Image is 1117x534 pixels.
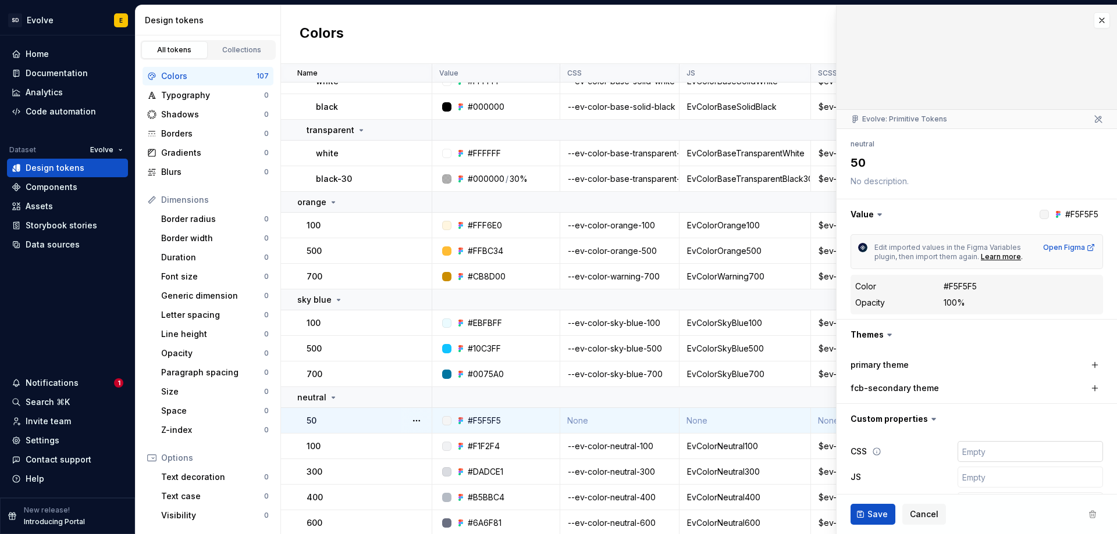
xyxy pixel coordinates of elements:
div: EvColorBaseTransparentWhite [680,148,810,159]
p: neutral [297,392,326,403]
td: None [680,408,811,433]
div: #FFBC34 [468,245,503,257]
a: Shadows0 [143,105,273,124]
div: #CB8D00 [468,271,506,282]
div: Dataset [9,145,36,155]
div: Font size [161,271,264,282]
div: Components [26,181,77,193]
div: #B5BBC4 [468,492,504,503]
p: 100 [307,440,321,452]
div: $ev-color-warning-700 [812,271,961,282]
div: Blurs [161,166,264,178]
div: EvColorSkyBlue100 [680,317,810,329]
input: Empty [958,467,1103,488]
div: Letter spacing [161,309,264,321]
a: Paragraph spacing0 [156,363,273,382]
div: Contact support [26,454,91,465]
div: $ev-color-orange-500 [812,245,961,257]
a: Border width0 [156,229,273,248]
div: Borders [161,128,264,139]
a: Invite team [7,412,128,431]
div: 107 [257,71,269,81]
label: primary theme [851,359,909,371]
a: Documentation [7,64,128,83]
div: All tokens [145,45,204,55]
div: Collections [213,45,271,55]
div: $ev-color-base-transparent-white [812,148,961,159]
div: --ev-color-orange-100 [561,220,678,231]
div: #6A6F81 [468,517,501,529]
div: 0 [264,214,269,224]
div: Typography [161,89,264,101]
div: $ev-color-neutral-300 [812,466,961,478]
div: #FFFFFF [468,148,501,159]
div: Colors [161,70,257,82]
div: 0 [264,272,269,281]
div: 0 [264,291,269,300]
a: Gradients0 [143,144,273,162]
a: Colors107 [143,67,273,85]
div: 0 [264,472,269,482]
div: Text case [161,490,264,502]
div: 100% [944,297,965,309]
span: Cancel [910,508,938,520]
div: EvColorSkyBlue700 [680,368,810,380]
div: $ev-color-neutral-600 [812,517,961,529]
div: 0 [264,387,269,396]
p: Introducing Portal [24,517,85,526]
p: sky blue [297,294,332,306]
label: fcb-secondary theme [851,382,939,394]
div: Z-index [161,424,264,436]
a: Generic dimension0 [156,286,273,305]
div: Evolve: Primitive Tokens [851,114,947,124]
a: Text decoration0 [156,468,273,486]
a: Storybook stories [7,216,128,235]
div: Search ⌘K [26,396,70,408]
h2: Colors [300,24,344,45]
div: E [119,16,123,25]
p: transparent [307,124,354,136]
a: Border radius0 [156,210,273,228]
div: 0 [264,511,269,520]
div: #EBFBFF [468,317,502,329]
div: #FFF6E0 [468,220,502,231]
p: Value [439,69,458,78]
button: SDEvolveE [2,8,133,33]
li: neutral [851,139,874,148]
div: Storybook stories [26,220,97,231]
div: Evolve [27,15,54,26]
label: CSS [851,446,867,457]
div: EvColorNeutral300 [680,466,810,478]
a: Visibility0 [156,506,273,525]
div: EvColorOrange500 [680,245,810,257]
div: 0 [264,234,269,243]
div: $ev-color-neutral-100 [812,440,961,452]
td: None [811,408,962,433]
span: Edit imported values in the Figma Variables plugin, then import them again. [874,243,1023,261]
div: #F5F5F5 [468,415,501,427]
div: --ev-color-neutral-300 [561,466,678,478]
div: #DADCE1 [468,466,503,478]
p: Name [297,69,318,78]
div: --ev-color-neutral-100 [561,440,678,452]
div: $ev-color-sky-blue-100 [812,317,961,329]
button: Save [851,504,895,525]
div: --ev-color-neutral-400 [561,492,678,503]
div: --ev-color-base-transparent-black-30 [561,173,678,185]
a: Settings [7,431,128,450]
div: EvColorWarning700 [680,271,810,282]
a: Borders0 [143,124,273,143]
div: EvColorBaseTransparentBlack30 [680,173,810,185]
div: EvColorNeutral400 [680,492,810,503]
a: Assets [7,197,128,216]
div: Design tokens [145,15,276,26]
div: Visibility [161,510,264,521]
p: 700 [307,368,322,380]
div: Analytics [26,87,63,98]
p: 100 [307,317,321,329]
div: 30% [510,173,528,185]
button: Cancel [902,504,946,525]
p: 700 [307,271,322,282]
div: $ev-color-base-solid-black [812,101,961,113]
div: 0 [264,310,269,320]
